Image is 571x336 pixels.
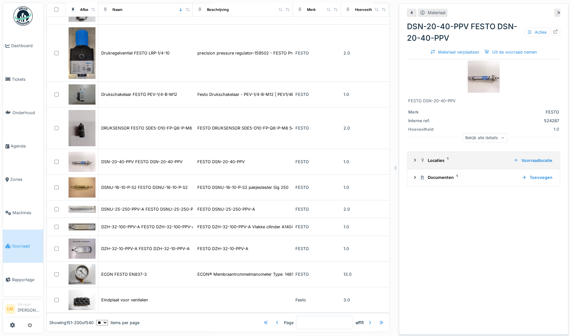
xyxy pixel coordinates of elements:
[3,29,43,63] a: Dashboard
[11,143,41,149] span: Agenda
[13,6,33,26] img: Badge_color-CXgf-gQk.svg
[343,91,386,97] div: 1.0
[69,290,95,310] img: Eindplaat voor ventielen
[511,156,555,165] div: Voorraadlocatie
[343,246,386,252] div: 1.0
[101,125,192,131] div: DRUKSENSOR FESTO SDE5-D10-FP-Q6-P-M8
[356,319,364,325] strong: of 11
[197,125,305,131] div: FESTO DRUKSENSOR SDE5-D10-FP-Q6-P-M8 542898
[197,206,255,212] div: FESTO DSNU-25-250-PPV-A
[463,133,508,142] div: Bekijk alle details
[3,196,43,230] a: Machines
[410,172,558,184] summary: Documenten1Toevoegen
[69,223,95,231] img: DZH-32-100-PPV-A FESTO DZH-32-100-PPV-A
[69,264,95,284] img: ECON FESTO EN837-3
[420,174,517,181] div: Documenten
[519,173,555,182] div: Toevoegen
[5,302,41,317] a: LM Manager[PERSON_NAME]
[197,184,288,190] div: FESTO DSNU-16-10-P-S2 pakjestester Sig 250
[101,224,195,230] div: DZH-32-100-PPV-A FESTO DZH-32-100-PPV-A
[343,224,386,230] div: 1.0
[12,277,41,283] span: Rapportage
[295,271,338,277] div: FESTO
[428,48,482,56] div: Materiaal verplaatsen
[101,297,148,303] div: Eindplaat voor ventielen
[295,184,338,190] div: FESTO
[295,50,338,56] div: FESTO
[18,302,41,316] li: [PERSON_NAME]
[207,7,229,13] div: Beschrijving
[343,125,386,131] div: 2.0
[459,118,559,124] div: 524287
[459,109,559,115] div: FESTO
[12,243,41,249] span: Voorraad
[3,129,43,163] a: Agenda
[295,91,338,97] div: FESTO
[197,91,302,97] div: Festo Drukschakelaar - PEV-1/4-B-M12 | PEV1/4BM...
[12,110,41,116] span: Onderhoud
[69,27,95,79] img: Drukregelventiel FESTO LRP-1/4-10
[69,152,95,172] img: DSN-20-40-PPV FESTO DSN-20-40-PPV
[101,91,177,97] div: Drukschakelaar FESTO PEV-1/4-B-M12
[408,118,456,124] div: Interne ref.
[3,230,43,263] a: Voorraad
[295,159,338,165] div: FESTO
[10,176,41,182] span: Zones
[69,206,95,213] img: DSNU-25-250-PPV-A FESTO DSNU-25-250-PPV-A
[295,224,338,230] div: FESTO
[408,98,559,104] div: FESTO DSN-20-40-PPV
[407,21,560,44] div: DSN-20-40-PPV FESTO DSN-20-40-PPV
[482,48,540,56] div: Uit de voorraad nemen
[69,177,95,197] img: DSNU-16-10-P-S2 FESTO DSNU-16-10-P-S2
[284,319,294,325] div: Page
[11,43,41,49] span: Dashboard
[295,125,338,131] div: FESTO
[69,110,95,146] img: DRUKSENSOR FESTO SDE5-D10-FP-Q6-P-M8
[12,210,41,216] span: Machines
[101,184,188,190] div: DSNU-16-10-P-S2 FESTO DSNU-16-10-P-S2
[12,76,41,82] span: Tickets
[295,297,338,303] div: Festo
[49,319,94,325] div: Showing 151 - 200 of 540
[343,297,386,303] div: 3.0
[343,271,386,277] div: 13.0
[112,7,122,13] div: Naam
[3,63,43,96] a: Tickets
[524,28,550,37] div: Acties
[101,50,170,56] div: Drukregelventiel FESTO LRP-1/4-10
[69,84,95,105] img: Drukschakelaar FESTO PEV-1/4-B-M12
[355,7,377,13] div: Hoeveelheid
[80,7,99,13] div: Afbeelding
[410,155,558,166] summary: Locaties1Voorraadlocatie
[295,246,338,252] div: FESTO
[197,246,248,252] div: FESTO DZH-32-10-PPV-A
[197,50,298,56] div: precision pressure regulator-159502 - FESTO Pre...
[343,206,386,212] div: 2.0
[69,239,95,259] img: DZH-32-10-PPV-A FESTO DZH-32-10-PPV-A
[408,109,456,115] div: Merk
[3,96,43,129] a: Onderhoud
[420,157,509,164] div: Locaties
[428,10,445,16] div: Materiaal
[197,271,309,277] div: ECON® Membraantrommelmanometer Type: 1481 Roest...
[468,61,500,93] img: DSN-20-40-PPV FESTO DSN-20-40-PPV
[343,159,386,165] div: 1.0
[18,302,41,307] div: Manager
[5,304,15,314] li: LM
[197,159,245,165] div: FESTO DSN-20-40-PPV
[96,319,139,325] div: items per page
[101,246,190,252] div: DZH-32-10-PPV-A FESTO DZH-32-10-PPV-A
[343,184,386,190] div: 1.0
[408,126,456,132] div: Hoeveelheid
[295,206,338,212] div: FESTO
[3,163,43,196] a: Zones
[197,224,303,230] div: FESTO DZH-32-100-PPV-A Vlakke cilinder A14040 -...
[459,126,559,132] div: 1.0
[3,263,43,296] a: Rapportage
[307,7,316,13] div: Merk
[101,206,203,212] div: DSNU-25-250-PPV-A FESTO DSNU-25-250-PPV-A
[101,271,147,277] div: ECON FESTO EN837-3
[343,50,386,56] div: 2.0
[101,159,183,165] div: DSN-20-40-PPV FESTO DSN-20-40-PPV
